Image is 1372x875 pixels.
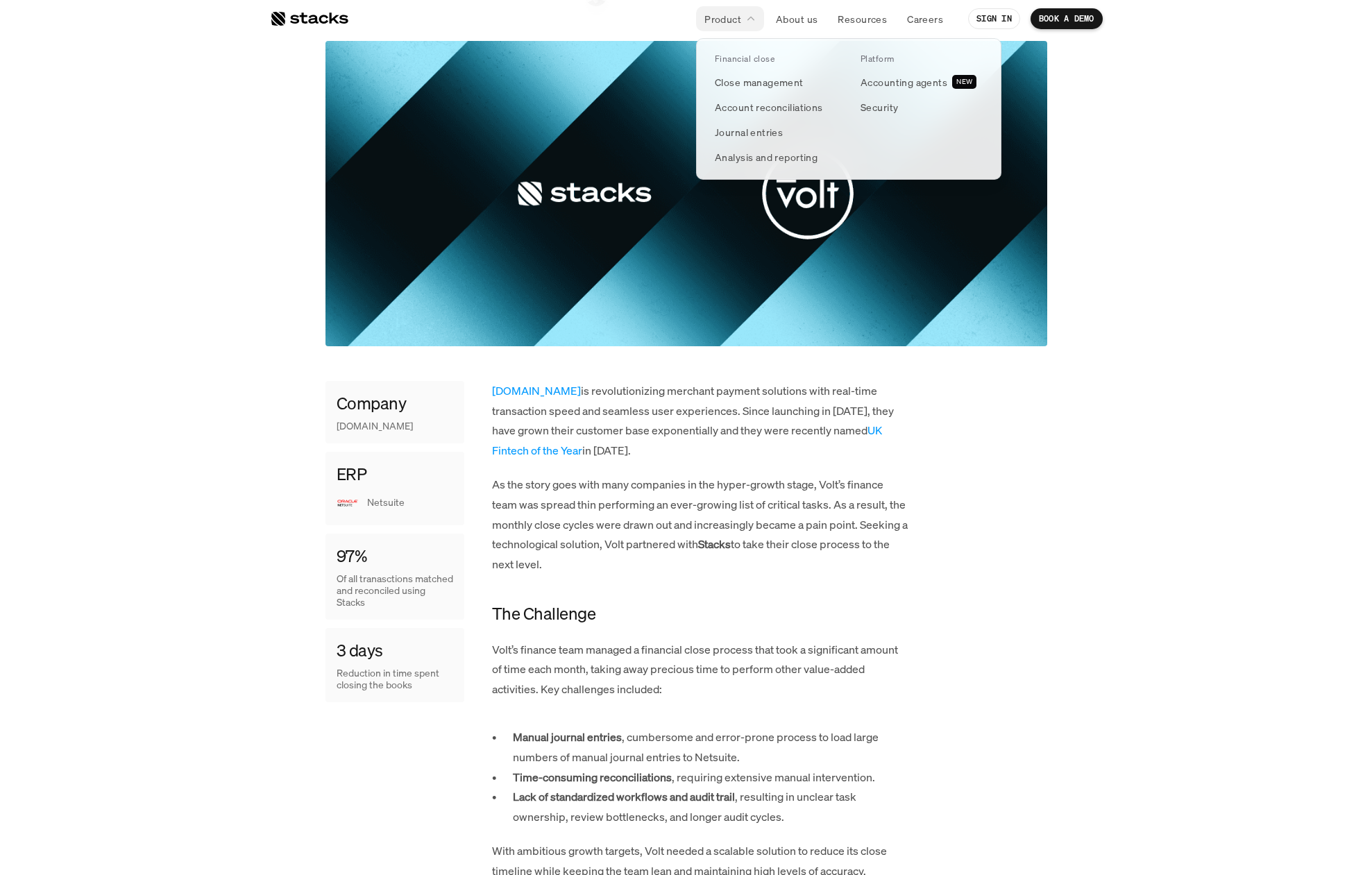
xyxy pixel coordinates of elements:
[164,264,225,274] a: Privacy Policy
[337,392,407,416] h4: Company
[776,12,818,26] p: About us
[715,100,823,114] p: Account reconciliations
[513,789,735,804] strong: Lack of standardized workflows and audit trail
[715,150,818,164] p: Analysis and reporting
[768,6,826,31] a: About us
[513,767,908,788] p: , requiring extensive manual intervention.
[976,14,1012,24] p: SIGN IN
[513,787,908,827] p: , resulting in unclear task ownership, review bottlenecks, and longer audit cycles.
[907,12,943,26] p: Careers
[337,639,383,663] h4: 3 days
[337,463,367,486] h4: ERP
[492,475,908,575] p: As the story goes with many companies in the hyper-growth stage, Volt’s finance team was spread t...
[706,144,845,169] a: Analysis and reporting
[861,75,947,90] p: Accounting agents
[852,94,991,119] a: Security
[698,536,731,552] strong: Stacks
[337,420,413,432] p: [DOMAIN_NAME]
[715,75,804,90] p: Close management
[715,125,783,139] p: Journal entries
[852,69,991,94] a: Accounting agentsNEW
[513,727,908,767] p: , cumbersome and error-prone process to load large numbers of manual journal entries to Netsuite.
[337,545,367,568] h4: 97%
[706,119,845,144] a: Journal entries
[956,78,972,86] h2: NEW
[706,69,845,94] a: Close management
[1031,8,1103,29] a: BOOK A DEMO
[492,602,908,626] h4: The Challenge
[337,668,453,691] p: Reduction in time spent closing the books
[337,573,453,608] p: Of all tranasctions matched and reconciled using Stacks
[838,12,887,26] p: Resources
[492,640,908,699] p: Volt’s finance team managed a financial close process that took a significant amount of time each...
[715,54,774,64] p: Financial close
[861,54,895,64] p: Platform
[367,497,453,509] p: Netsuite
[861,100,898,114] p: Security
[513,729,622,745] strong: Manual journal entries
[492,383,581,398] a: [DOMAIN_NAME]
[706,94,845,119] a: Account reconciliations
[968,8,1020,29] a: SIGN IN
[513,770,672,785] strong: Time-consuming reconciliations
[829,6,895,31] a: Resources
[492,381,908,461] p: is revolutionizing merchant payment solutions with real-time transaction speed and seamless user ...
[1039,14,1094,24] p: BOOK A DEMO
[899,6,951,31] a: Careers
[704,12,741,26] p: Product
